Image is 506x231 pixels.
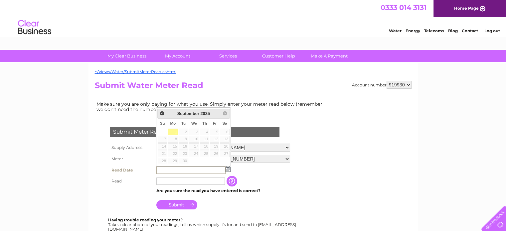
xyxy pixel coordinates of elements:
span: 2025 [200,111,210,116]
a: Blog [448,28,458,33]
a: Log out [484,28,500,33]
td: Are you sure the read you have entered is correct? [155,186,292,195]
span: Sunday [160,121,165,125]
th: Supply Address [108,142,155,153]
a: Telecoms [424,28,444,33]
th: Meter [108,153,155,165]
input: Information [227,176,239,186]
th: Read Date [108,165,155,176]
td: Make sure you are only paying for what you use. Simply enter your meter read below (remember we d... [95,100,328,114]
a: Water [389,28,402,33]
img: logo.png [18,17,52,38]
span: Monday [170,121,176,125]
a: ~/Views/Water/SubmitMeterRead.cshtml [95,69,176,74]
span: September [177,111,199,116]
th: Read [108,176,155,186]
a: Energy [406,28,420,33]
a: Customer Help [251,50,306,62]
div: Account number [352,81,412,89]
img: ... [226,167,231,172]
a: My Clear Business [99,50,154,62]
a: My Account [150,50,205,62]
span: Friday [213,121,217,125]
span: Prev [159,111,165,116]
h2: Submit Water Meter Read [95,81,412,93]
div: Clear Business is a trading name of Verastar Limited (registered in [GEOGRAPHIC_DATA] No. 3667643... [96,4,411,32]
span: Thursday [202,121,207,125]
a: Services [201,50,255,62]
div: Submit Meter Read [110,127,279,137]
a: Prev [158,110,166,117]
a: 1 [168,129,178,135]
span: Tuesday [181,121,186,125]
input: Submit [156,200,197,209]
span: Wednesday [191,121,197,125]
a: Contact [462,28,478,33]
a: Make A Payment [302,50,357,62]
b: Having trouble reading your meter? [108,217,183,222]
a: 0333 014 3131 [381,3,426,12]
span: Saturday [222,121,227,125]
